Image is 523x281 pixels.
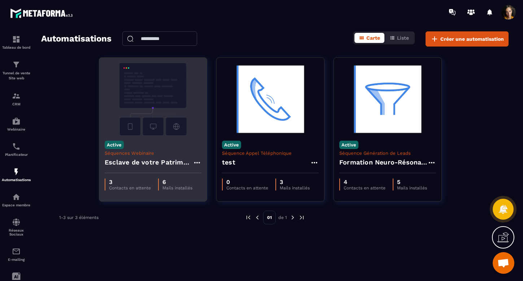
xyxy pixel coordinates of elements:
[385,33,413,43] button: Liste
[105,157,193,167] h4: Esclave de votre Patrimoine - Copy
[162,185,192,190] p: Mails installés
[41,31,112,47] h2: Automatisations
[59,215,99,220] p: 1-3 sur 3 éléments
[105,150,201,156] p: Séquences Webinaire
[109,179,151,185] p: 3
[12,92,21,100] img: formation
[2,228,31,236] p: Réseaux Sociaux
[12,167,21,176] img: automations
[2,86,31,111] a: formationformationCRM
[2,137,31,162] a: schedulerschedulerPlanificateur
[12,35,21,44] img: formation
[12,218,21,227] img: social-network
[12,247,21,256] img: email
[426,31,509,47] button: Créer une automatisation
[10,6,75,20] img: logo
[2,258,31,262] p: E-mailing
[397,185,427,190] p: Mails installés
[298,214,305,221] img: next
[2,153,31,157] p: Planificateur
[105,141,124,149] p: Active
[339,141,358,149] p: Active
[12,193,21,201] img: automations
[397,35,409,41] span: Liste
[162,179,192,185] p: 6
[2,71,31,81] p: Tunnel de vente Site web
[2,242,31,267] a: emailemailE-mailing
[440,35,504,43] span: Créer une automatisation
[226,179,268,185] p: 0
[109,185,151,190] p: Contacts en attente
[2,212,31,242] a: social-networksocial-networkRéseaux Sociaux
[344,179,385,185] p: 4
[280,179,310,185] p: 3
[12,117,21,126] img: automations
[2,187,31,212] a: automationsautomationsEspace membre
[339,63,436,135] img: automation-background
[289,214,296,221] img: next
[12,142,21,151] img: scheduler
[222,157,235,167] h4: test
[2,102,31,106] p: CRM
[344,185,385,190] p: Contacts en attente
[2,203,31,207] p: Espace membre
[2,45,31,49] p: Tableau de bord
[2,55,31,86] a: formationformationTunnel de vente Site web
[2,178,31,182] p: Automatisations
[226,185,268,190] p: Contacts en attente
[12,60,21,69] img: formation
[397,179,427,185] p: 5
[2,30,31,55] a: formationformationTableau de bord
[263,211,276,224] p: 01
[278,215,287,220] p: de 1
[254,214,261,221] img: prev
[339,157,427,167] h4: Formation Neuro-Résonance
[222,141,241,149] p: Active
[339,150,436,156] p: Séquence Génération de Leads
[222,150,319,156] p: Séquence Appel Téléphonique
[222,63,319,135] img: automation-background
[105,63,201,135] img: automation-background
[366,35,380,41] span: Carte
[493,252,514,274] div: Ouvrir le chat
[280,185,310,190] p: Mails installés
[354,33,384,43] button: Carte
[2,162,31,187] a: automationsautomationsAutomatisations
[2,111,31,137] a: automationsautomationsWebinaire
[245,214,252,221] img: prev
[2,127,31,131] p: Webinaire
